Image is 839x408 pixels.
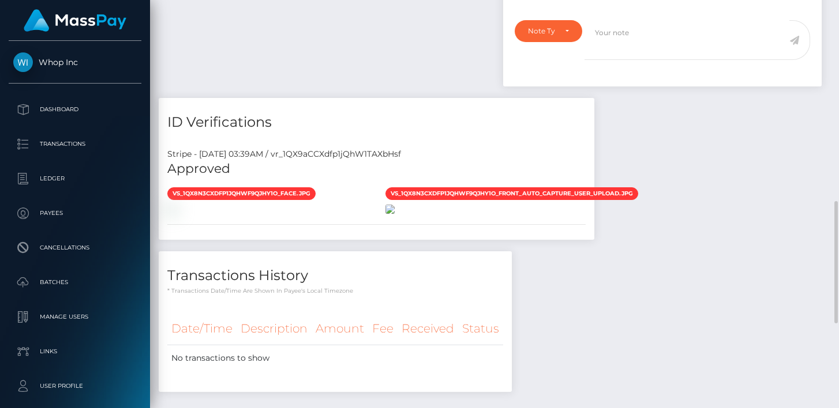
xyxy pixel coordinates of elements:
[13,101,137,118] p: Dashboard
[9,95,141,124] a: Dashboard
[528,27,556,36] div: Note Type
[167,266,503,286] h4: Transactions History
[167,313,237,345] th: Date/Time
[13,135,137,153] p: Transactions
[9,233,141,262] a: Cancellations
[9,199,141,228] a: Payees
[9,268,141,297] a: Batches
[13,239,137,256] p: Cancellations
[385,205,395,214] img: vr_1QX9aCCXdfp1jQhW1TAXbHsffile_1QX9ZmCXdfp1jQhWQrzuCszC
[312,313,368,345] th: Amount
[167,160,586,178] h5: Approved
[237,313,312,345] th: Description
[9,337,141,366] a: Links
[13,274,137,291] p: Batches
[9,372,141,401] a: User Profile
[24,9,126,32] img: MassPay Logo
[398,313,458,345] th: Received
[9,164,141,193] a: Ledger
[9,57,141,67] span: Whop Inc
[167,112,586,133] h4: ID Verifications
[458,313,503,345] th: Status
[368,313,398,345] th: Fee
[13,308,137,326] p: Manage Users
[13,205,137,222] p: Payees
[159,148,594,160] div: Stripe - [DATE] 03:39AM / vr_1QX9aCCXdfp1jQhW1TAXbHsf
[167,345,503,371] td: No transactions to show
[167,286,503,295] p: * Transactions date/time are shown in payee's local timezone
[167,187,316,200] span: vs_1QX8n3CXdfp1jQhWf9QJhY1O_face.jpg
[9,303,141,331] a: Manage Users
[13,377,137,395] p: User Profile
[13,52,33,72] img: Whop Inc
[167,205,177,214] img: vr_1QX9aCCXdfp1jQhW1TAXbHsffile_1QX9a6CXdfp1jQhWz6swV0Qv
[13,170,137,187] p: Ledger
[13,343,137,360] p: Links
[385,187,638,200] span: vs_1QX8n3CXdfp1jQhWf9QJhY1O_front_auto_capture_user_upload.jpg
[515,20,582,42] button: Note Type
[9,130,141,158] a: Transactions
